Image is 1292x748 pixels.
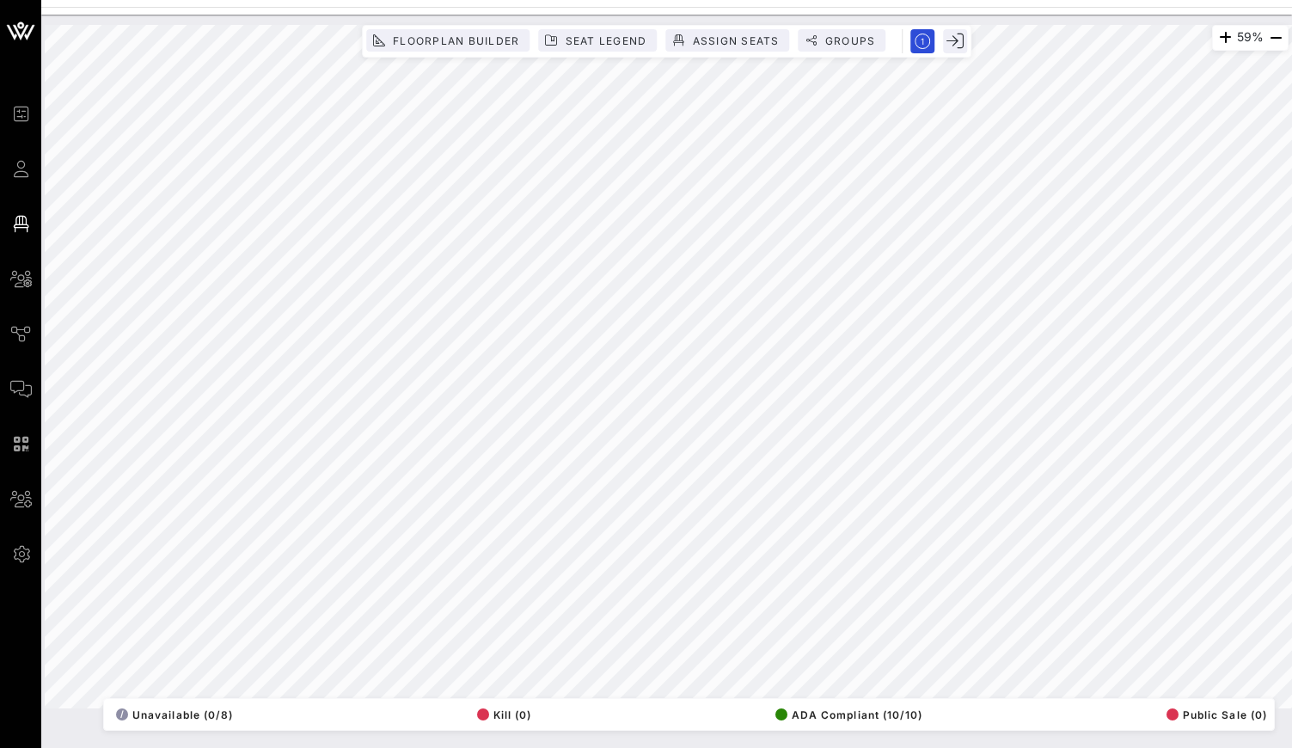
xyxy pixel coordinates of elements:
[1212,25,1289,51] div: 59%
[116,708,128,720] div: /
[538,29,657,52] button: Seat Legend
[477,708,532,721] span: Kill (0)
[366,29,530,52] button: Floorplan Builder
[1161,702,1267,727] button: Public Sale (0)
[824,34,876,47] span: Groups
[116,708,233,721] span: Unavailable (0/8)
[770,702,923,727] button: ADA Compliant (10/10)
[665,29,789,52] button: Assign Seats
[799,29,886,52] button: Groups
[472,702,532,727] button: Kill (0)
[111,702,233,727] button: /Unavailable (0/8)
[392,34,520,47] span: Floorplan Builder
[775,708,923,721] span: ADA Compliant (10/10)
[691,34,779,47] span: Assign Seats
[1166,708,1267,721] span: Public Sale (0)
[564,34,646,47] span: Seat Legend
